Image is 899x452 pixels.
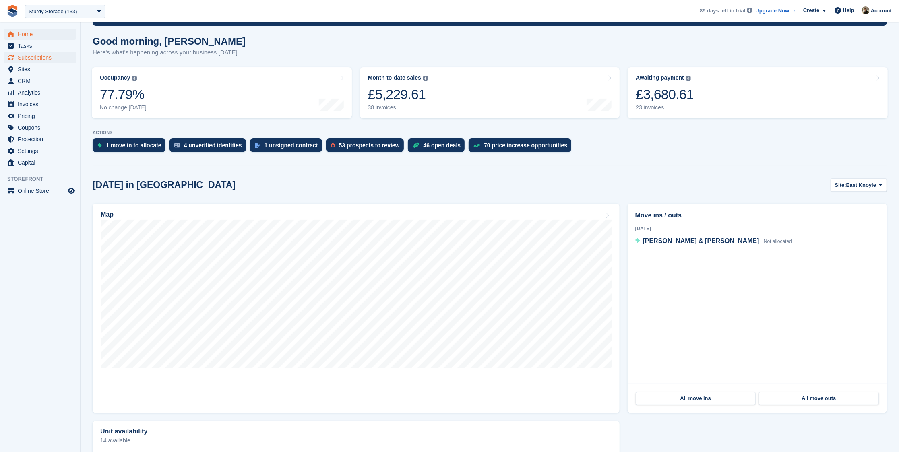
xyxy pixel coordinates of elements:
[97,143,102,148] img: move_ins_to_allocate_icon-fdf77a2bb77ea45bf5b3d319d69a93e2d87916cf1d5bf7949dd705db3b84f3ca.svg
[100,104,147,111] div: No change [DATE]
[29,8,77,16] div: Sturdy Storage (133)
[368,86,428,103] div: £5,229.61
[93,36,246,47] h1: Good morning, [PERSON_NAME]
[4,75,76,87] a: menu
[759,392,879,405] a: All move outs
[7,175,80,183] span: Storefront
[686,76,691,81] img: icon-info-grey-7440780725fd019a000dd9b08b2336e03edf1995a4989e88bcd33f0948082b44.svg
[4,40,76,52] a: menu
[4,87,76,98] a: menu
[843,6,854,14] span: Help
[756,7,796,15] a: Upgrade Now →
[636,392,756,405] a: All move ins
[368,104,428,111] div: 38 invoices
[360,67,620,118] a: Month-to-date sales £5,229.61 38 invoices
[747,8,752,13] img: icon-info-grey-7440780725fd019a000dd9b08b2336e03edf1995a4989e88bcd33f0948082b44.svg
[18,99,66,110] span: Invoices
[18,52,66,63] span: Subscriptions
[93,204,620,413] a: Map
[18,185,66,196] span: Online Store
[18,75,66,87] span: CRM
[831,178,887,192] button: Site: East Knoyle
[862,6,870,14] img: Oliver Bruce
[339,142,400,149] div: 53 prospects to review
[100,74,130,81] div: Occupancy
[635,225,879,232] div: [DATE]
[18,64,66,75] span: Sites
[473,144,480,147] img: price_increase_opportunities-93ffe204e8149a01c8c9dc8f82e8f89637d9d84a8eef4429ea346261dce0b2c0.svg
[18,87,66,98] span: Analytics
[250,138,326,156] a: 1 unsigned contract
[635,236,792,247] a: [PERSON_NAME] & [PERSON_NAME] Not allocated
[803,6,819,14] span: Create
[700,7,745,15] span: 89 days left in trial
[635,211,879,220] h2: Move ins / outs
[4,185,76,196] a: menu
[92,67,352,118] a: Occupancy 77.79% No change [DATE]
[4,157,76,168] a: menu
[174,143,180,148] img: verify_identity-adf6edd0f0f0b5bbfe63781bf79b02c33cf7c696d77639b501bdc392416b5a36.svg
[93,138,169,156] a: 1 move in to allocate
[101,211,114,218] h2: Map
[4,122,76,133] a: menu
[636,104,694,111] div: 23 invoices
[423,76,428,81] img: icon-info-grey-7440780725fd019a000dd9b08b2336e03edf1995a4989e88bcd33f0948082b44.svg
[4,145,76,157] a: menu
[636,86,694,103] div: £3,680.61
[18,122,66,133] span: Coupons
[331,143,335,148] img: prospect-51fa495bee0391a8d652442698ab0144808aea92771e9ea1ae160a38d050c398.svg
[18,110,66,122] span: Pricing
[66,186,76,196] a: Preview store
[643,237,759,244] span: [PERSON_NAME] & [PERSON_NAME]
[413,142,420,148] img: deal-1b604bf984904fb50ccaf53a9ad4b4a5d6e5aea283cecdc64d6e3604feb123c2.svg
[636,74,684,81] div: Awaiting payment
[18,145,66,157] span: Settings
[4,52,76,63] a: menu
[4,99,76,110] a: menu
[326,138,408,156] a: 53 prospects to review
[18,157,66,168] span: Capital
[106,142,161,149] div: 1 move in to allocate
[100,86,147,103] div: 77.79%
[255,143,260,148] img: contract_signature_icon-13c848040528278c33f63329250d36e43548de30e8caae1d1a13099fd9432cc5.svg
[871,7,892,15] span: Account
[18,40,66,52] span: Tasks
[265,142,318,149] div: 1 unsigned contract
[484,142,567,149] div: 70 price increase opportunities
[424,142,461,149] div: 46 open deals
[100,428,147,435] h2: Unit availability
[4,134,76,145] a: menu
[18,134,66,145] span: Protection
[184,142,242,149] div: 4 unverified identities
[408,138,469,156] a: 46 open deals
[469,138,575,156] a: 70 price increase opportunities
[93,180,236,190] h2: [DATE] in [GEOGRAPHIC_DATA]
[628,67,888,118] a: Awaiting payment £3,680.61 23 invoices
[93,48,246,57] p: Here's what's happening across your business [DATE]
[18,29,66,40] span: Home
[4,29,76,40] a: menu
[132,76,137,81] img: icon-info-grey-7440780725fd019a000dd9b08b2336e03edf1995a4989e88bcd33f0948082b44.svg
[846,181,876,189] span: East Knoyle
[4,64,76,75] a: menu
[100,438,612,443] p: 14 available
[764,239,792,244] span: Not allocated
[93,130,887,135] p: ACTIONS
[4,110,76,122] a: menu
[6,5,19,17] img: stora-icon-8386f47178a22dfd0bd8f6a31ec36ba5ce8667c1dd55bd0f319d3a0aa187defe.svg
[835,181,846,189] span: Site:
[169,138,250,156] a: 4 unverified identities
[368,74,421,81] div: Month-to-date sales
